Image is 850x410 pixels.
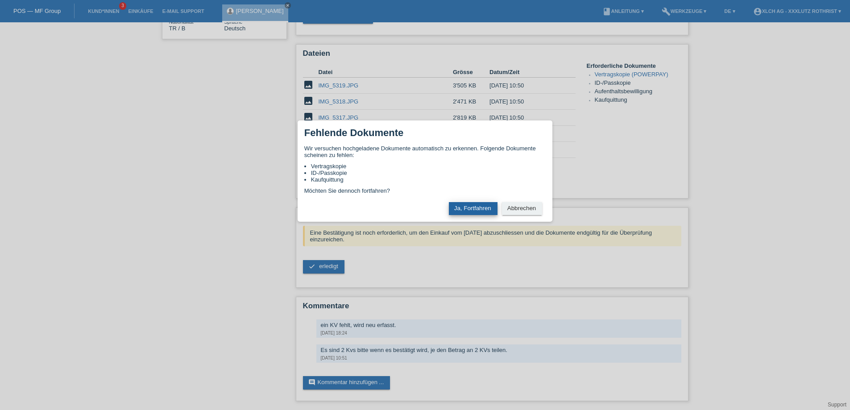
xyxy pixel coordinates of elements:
[311,176,546,183] li: Kaufquittung
[449,202,498,215] button: Ja, Fortfahren
[304,127,403,138] h1: Fehlende Dokumente
[502,202,542,215] button: Abbrechen
[311,163,546,170] li: Vertragskopie
[311,170,546,176] li: ID-/Passkopie
[304,145,546,194] div: Wir versuchen hochgeladene Dokumente automatisch zu erkennen. Folgende Dokumente scheinen zu fehl...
